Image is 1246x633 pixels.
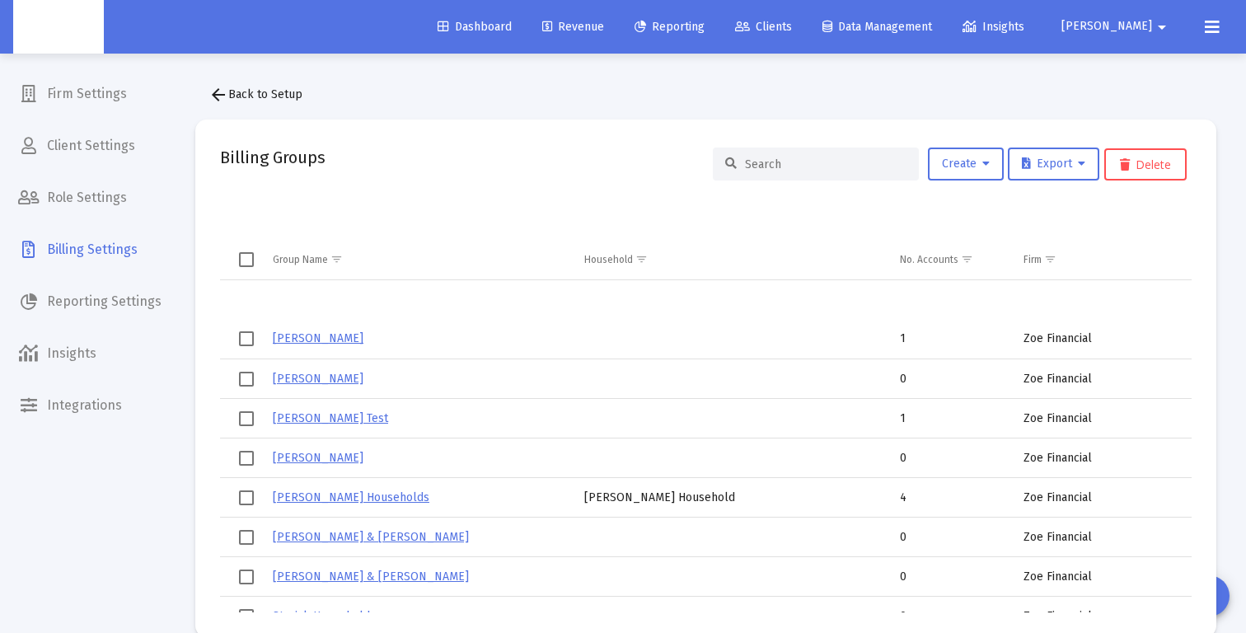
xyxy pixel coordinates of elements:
div: Select row [239,490,254,505]
a: [PERSON_NAME] & [PERSON_NAME] [273,530,469,544]
a: Revenue [529,11,617,44]
span: Show filter options for column 'Group Name' [330,253,343,265]
td: Column Firm [1012,240,1192,279]
td: Zoe Financial [1012,359,1192,399]
a: Dashboard [424,11,525,44]
span: Revenue [542,20,604,34]
div: Firm [1023,253,1042,266]
a: [PERSON_NAME] & [PERSON_NAME] [273,570,469,584]
h2: Billing Groups [220,144,326,171]
td: Column Household [573,240,888,279]
a: Insights [949,11,1038,44]
div: Select row [239,530,254,545]
div: Group Name [273,253,328,266]
a: [PERSON_NAME] [273,372,363,386]
div: Select row [239,372,254,387]
div: No. Accounts [900,253,958,266]
td: Zoe Financial [1012,518,1192,557]
td: Column No. Accounts [888,240,1012,279]
div: Select row [239,451,254,466]
a: Reporting [621,11,718,44]
span: Insights [963,20,1024,34]
td: 4 [888,478,1012,518]
span: Show filter options for column 'No. Accounts' [961,253,973,265]
td: [PERSON_NAME] Household [573,478,888,518]
span: [PERSON_NAME] [1061,20,1152,34]
a: Data Management [809,11,945,44]
img: Dashboard [26,11,91,44]
span: Data Management [822,20,932,34]
a: [PERSON_NAME] [273,331,363,345]
span: Dashboard [438,20,512,34]
input: Search [745,157,906,171]
td: Zoe Financial [1012,399,1192,438]
span: Clients [735,20,792,34]
span: Reporting [635,20,705,34]
a: Billing Settings [5,230,175,270]
td: Column Group Name [261,240,573,279]
td: Zoe Financial [1012,438,1192,478]
td: Zoe Financial [1012,557,1192,597]
td: 0 [888,359,1012,399]
button: Create [928,148,1004,181]
a: Role Settings [5,178,175,218]
button: Export [1008,148,1099,181]
td: Zoe Financial [1012,320,1192,359]
a: Insights [5,334,175,373]
div: Select row [239,411,254,426]
td: 0 [888,518,1012,557]
div: Select row [239,331,254,346]
span: Export [1022,157,1085,171]
div: Select row [239,609,254,624]
button: Back to Setup [195,78,316,111]
a: Reporting Settings [5,282,175,321]
td: 0 [888,557,1012,597]
a: Clients [722,11,805,44]
span: Back to Setup [208,87,302,101]
td: 1 [888,320,1012,359]
div: Select all [239,252,254,267]
td: Zoe Financial [1012,478,1192,518]
a: Firm Settings [5,74,175,114]
a: [PERSON_NAME] Households [273,490,429,504]
div: Select row [239,570,254,584]
a: [PERSON_NAME] Test [273,411,388,425]
button: [PERSON_NAME] [1042,10,1192,43]
div: Data grid [220,200,1192,612]
mat-icon: arrow_back [208,85,228,105]
a: Stavick Household [273,609,370,623]
a: Client Settings [5,126,175,166]
a: Integrations [5,386,175,425]
td: 1 [888,399,1012,438]
div: Household [584,253,633,266]
button: Delete [1104,148,1187,181]
mat-icon: arrow_drop_down [1152,11,1172,44]
span: Show filter options for column 'Household' [635,253,648,265]
td: 0 [888,438,1012,478]
a: [PERSON_NAME] [273,451,363,465]
span: Show filter options for column 'Firm' [1044,253,1056,265]
span: Create [942,157,990,171]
